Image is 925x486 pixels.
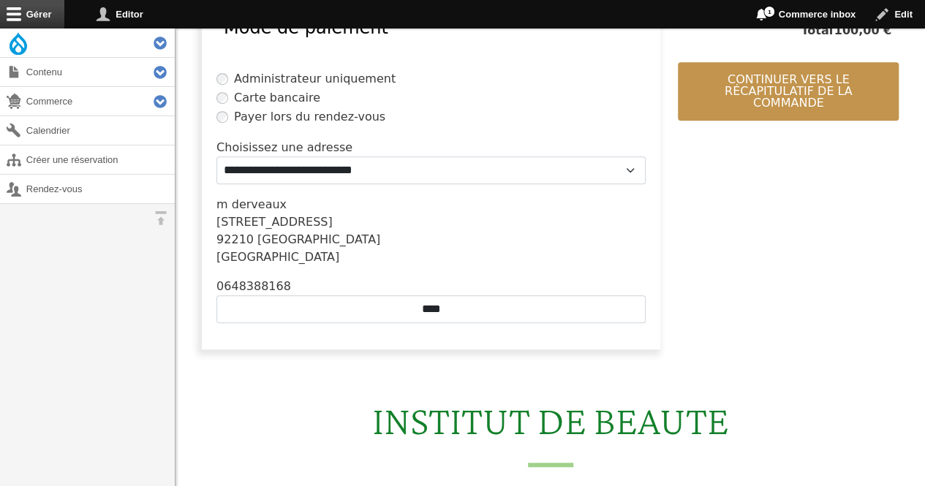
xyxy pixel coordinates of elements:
h2: INSTITUT DE BEAUTE [184,396,916,467]
button: Orientation horizontale [146,204,175,232]
span: [STREET_ADDRESS] [216,215,333,229]
span: 100,00 € [833,22,891,39]
span: derveaux [232,197,287,211]
label: Carte bancaire [234,89,320,107]
button: Continuer vers le récapitulatif de la commande [678,62,899,121]
span: [GEOGRAPHIC_DATA] [216,250,339,264]
label: Choisissez une adresse [216,139,352,156]
span: [GEOGRAPHIC_DATA] [257,232,380,246]
label: Administrateur uniquement [234,70,396,88]
span: Total [801,22,833,39]
label: Payer lors du rendez-vous [234,108,385,126]
span: 1 [763,6,775,18]
div: 0648388168 [216,278,646,295]
span: m [216,197,228,211]
span: 92210 [216,232,254,246]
